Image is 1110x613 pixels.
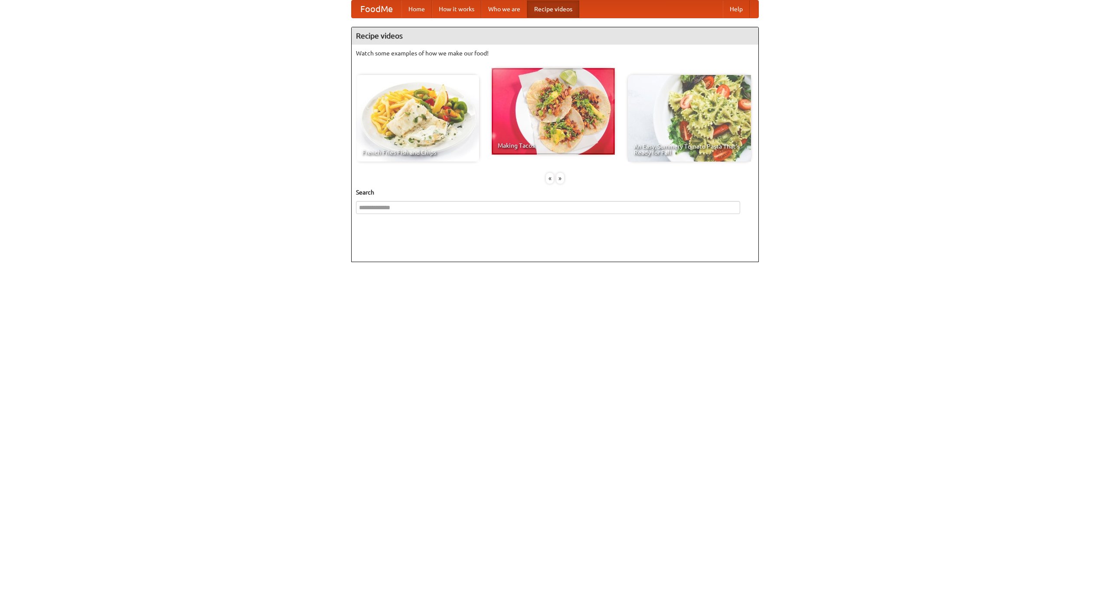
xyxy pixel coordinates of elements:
[352,0,402,18] a: FoodMe
[556,173,564,184] div: »
[356,75,479,162] a: French Fries Fish and Chips
[481,0,527,18] a: Who we are
[356,188,754,197] h5: Search
[362,149,473,156] span: French Fries Fish and Chips
[628,75,751,162] a: An Easy, Summery Tomato Pasta That's Ready for Fall
[402,0,432,18] a: Home
[498,143,609,149] span: Making Tacos
[527,0,579,18] a: Recipe videos
[634,143,745,156] span: An Easy, Summery Tomato Pasta That's Ready for Fall
[492,68,615,155] a: Making Tacos
[546,173,554,184] div: «
[352,27,758,45] h4: Recipe videos
[356,49,754,58] p: Watch some examples of how we make our food!
[723,0,750,18] a: Help
[432,0,481,18] a: How it works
